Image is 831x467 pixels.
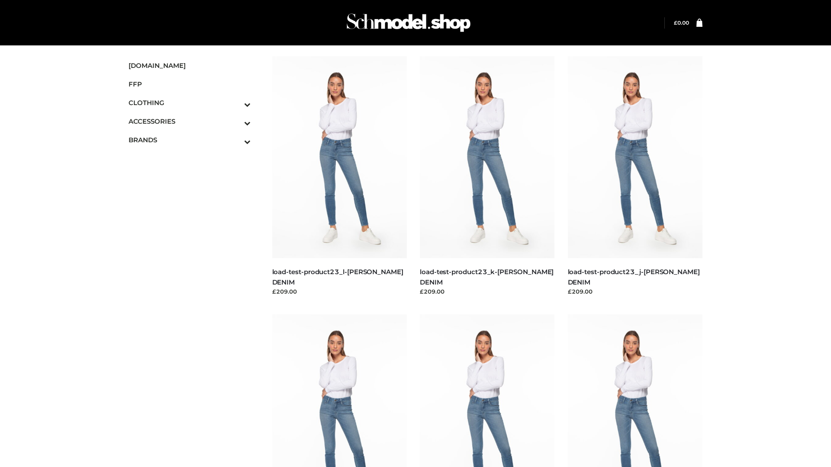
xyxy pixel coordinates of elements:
span: CLOTHING [129,98,251,108]
button: Toggle Submenu [220,131,251,149]
a: [DOMAIN_NAME] [129,56,251,75]
a: FFP [129,75,251,93]
button: Toggle Submenu [220,112,251,131]
img: Schmodel Admin 964 [344,6,473,40]
bdi: 0.00 [674,19,689,26]
button: Toggle Submenu [220,93,251,112]
a: ACCESSORIESToggle Submenu [129,112,251,131]
a: £0.00 [674,19,689,26]
div: £209.00 [272,287,407,296]
span: FFP [129,79,251,89]
a: load-test-product23_l-[PERSON_NAME] DENIM [272,268,403,286]
span: ACCESSORIES [129,116,251,126]
a: BRANDSToggle Submenu [129,131,251,149]
a: load-test-product23_j-[PERSON_NAME] DENIM [568,268,700,286]
a: CLOTHINGToggle Submenu [129,93,251,112]
div: £209.00 [568,287,703,296]
a: load-test-product23_k-[PERSON_NAME] DENIM [420,268,554,286]
span: BRANDS [129,135,251,145]
span: [DOMAIN_NAME] [129,61,251,70]
span: £ [674,19,677,26]
div: £209.00 [420,287,555,296]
